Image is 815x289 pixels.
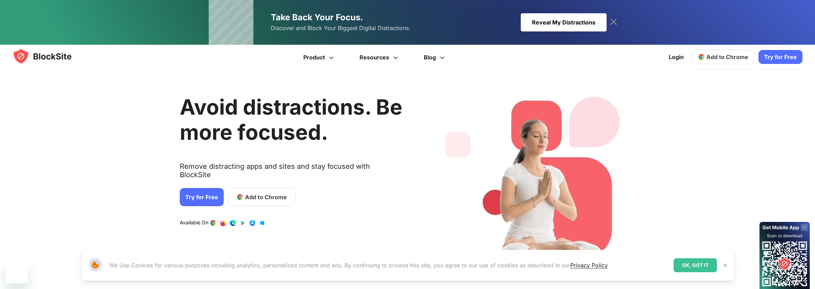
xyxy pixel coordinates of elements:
a: Add to Chrome [692,50,754,64]
span: Add to Chrome [245,193,287,201]
button: Close [721,261,730,270]
span: Add to Chrome [706,53,748,60]
div: OK, GOT IT [674,258,717,272]
a: Resources [348,45,412,70]
img: chrome-icon.svg [698,53,705,60]
p: We Use Cookies for various purposes including analytics, personalized content and ads. By continu... [109,261,608,269]
img: blocksite-icon.5d769676.svg [13,48,85,65]
span: Discover and Block Your Biggest Digital Distractions. [271,23,410,33]
a: Login [665,49,688,65]
text: Remove distracting apps and sites and stay focused with BlockSite [180,162,402,185]
span: Take Back Your Focus. [271,12,363,22]
a: Blog [412,45,459,70]
a: Try for Free [758,50,802,64]
iframe: Button to launch messaging window [6,261,28,283]
text: Available On [180,219,208,226]
a: Product [291,45,348,70]
a: Try for Free [180,188,224,206]
img: Close [723,262,728,268]
a: Add to Chrome [228,188,296,206]
a: Privacy Policy [570,262,608,269]
div: Reveal My Distractions [521,13,607,31]
h1: Avoid distractions. Be more focused. [180,94,402,145]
